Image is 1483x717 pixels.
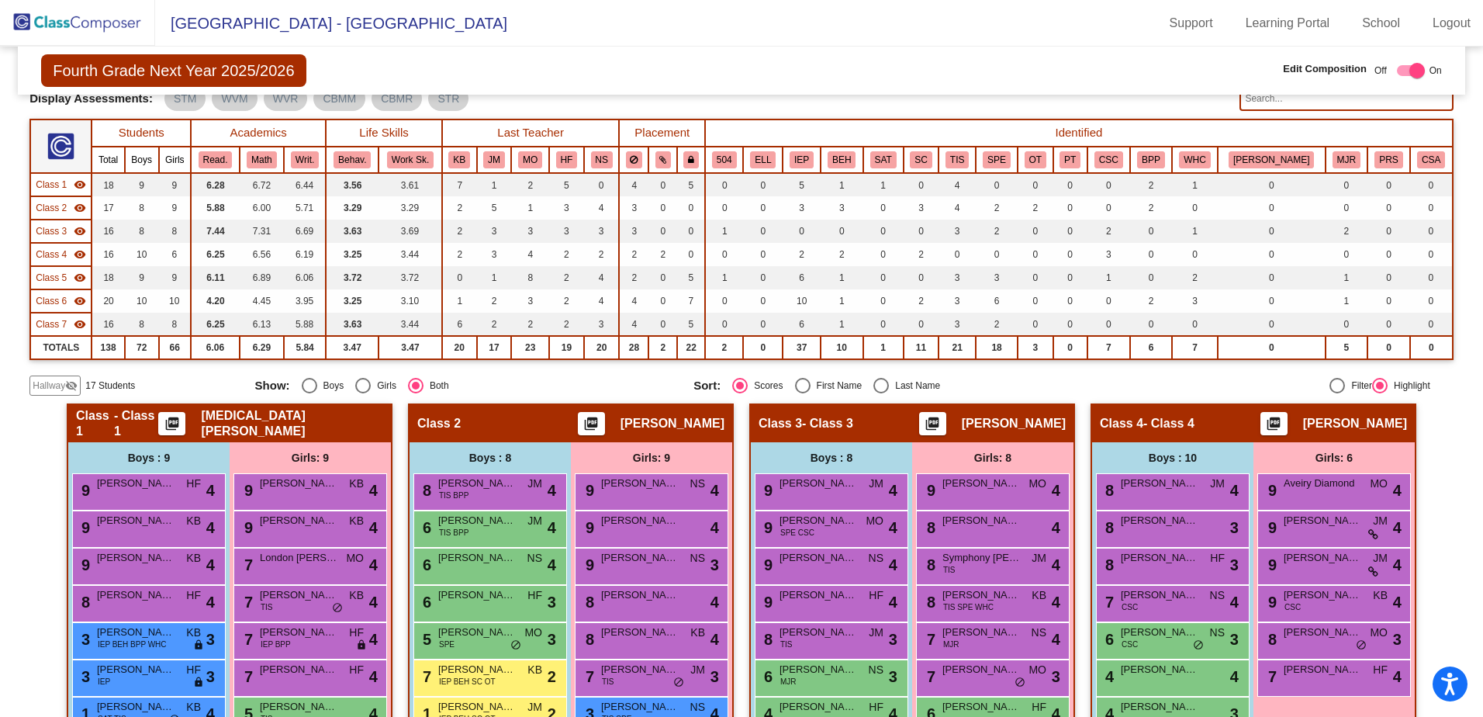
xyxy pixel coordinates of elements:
td: 3.25 [326,289,379,313]
button: IEP [790,151,814,168]
td: 0 [1218,196,1325,220]
td: 5.71 [284,196,326,220]
td: 8 [125,220,159,243]
td: 2 [1087,220,1130,243]
td: 0 [1018,289,1053,313]
td: 10 [159,289,192,313]
td: 0 [442,266,477,289]
td: 0 [743,266,783,289]
td: 2 [549,266,584,289]
td: 1 [1326,266,1368,289]
button: Writ. [291,151,319,168]
td: 3 [511,289,549,313]
td: 0 [1218,220,1325,243]
td: 0 [1367,266,1410,289]
button: OT [1025,151,1046,168]
td: 4 [619,173,648,196]
mat-icon: picture_as_pdf [1264,416,1283,438]
td: 2 [442,220,477,243]
td: 0 [1087,196,1130,220]
th: Academics [191,119,326,147]
td: 1 [1172,173,1218,196]
td: 2 [584,243,620,266]
th: Keep away students [619,147,648,173]
td: 2 [821,243,863,266]
td: 10 [125,289,159,313]
td: 2 [1326,220,1368,243]
td: 0 [904,173,939,196]
td: 5 [677,173,705,196]
td: 5.88 [191,196,240,220]
td: 5 [477,196,512,220]
td: 3 [783,196,821,220]
td: 3 [477,243,512,266]
td: 7.31 [240,220,284,243]
th: Wilson [1218,147,1325,173]
td: 3.10 [379,289,442,313]
td: 3.44 [379,243,442,266]
button: JM [483,151,505,168]
td: 5 [783,173,821,196]
td: 0 [1326,196,1368,220]
td: 3.72 [379,266,442,289]
td: 0 [1410,243,1453,266]
td: 0 [677,196,705,220]
td: 3 [584,220,620,243]
th: PreSAT [1367,147,1410,173]
td: 0 [677,243,705,266]
td: 0 [1172,196,1218,220]
td: 4 [584,289,620,313]
td: 1 [1326,289,1368,313]
td: 7.44 [191,220,240,243]
td: 0 [1410,220,1453,243]
td: 1 [511,196,549,220]
td: 0 [1053,173,1087,196]
td: 1 [821,289,863,313]
button: BEH [828,151,856,168]
button: CSC [1094,151,1123,168]
td: 0 [705,196,743,220]
span: Class 4 [36,248,67,262]
td: 8 [511,266,549,289]
td: 0 [648,196,677,220]
td: 3.63 [326,220,379,243]
span: Class 5 [36,271,67,285]
td: 0 [1018,173,1053,196]
td: 2 [976,196,1018,220]
td: 0 [1218,266,1325,289]
td: 4.45 [240,289,284,313]
td: 0 [1172,243,1218,266]
td: 3.29 [326,196,379,220]
button: KB [448,151,470,168]
mat-icon: visibility [74,202,86,214]
th: Physical Therapy [1053,147,1087,173]
button: BPP [1137,151,1165,168]
td: 2 [1172,266,1218,289]
td: 3 [939,266,976,289]
span: Edit Composition [1283,61,1367,77]
button: SAT [870,151,897,168]
td: 5 [549,173,584,196]
td: 1 [863,173,904,196]
td: Emily Moro - No Class Name [30,289,92,313]
td: 4.20 [191,289,240,313]
th: Keep with students [648,147,677,173]
td: 0 [743,243,783,266]
th: Behavior [821,147,863,173]
td: 2 [1130,173,1172,196]
td: 3 [1087,243,1130,266]
td: 3 [511,220,549,243]
button: 504 [712,151,737,168]
button: Math [247,151,276,168]
td: 0 [1218,243,1325,266]
td: 2 [904,243,939,266]
td: 3.72 [326,266,379,289]
td: 0 [705,243,743,266]
td: 0 [1367,220,1410,243]
th: Speech services [976,147,1018,173]
td: 6.28 [191,173,240,196]
td: 3 [549,196,584,220]
span: Class 1 [36,178,67,192]
mat-chip: STM [164,86,206,111]
td: 0 [1053,266,1087,289]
